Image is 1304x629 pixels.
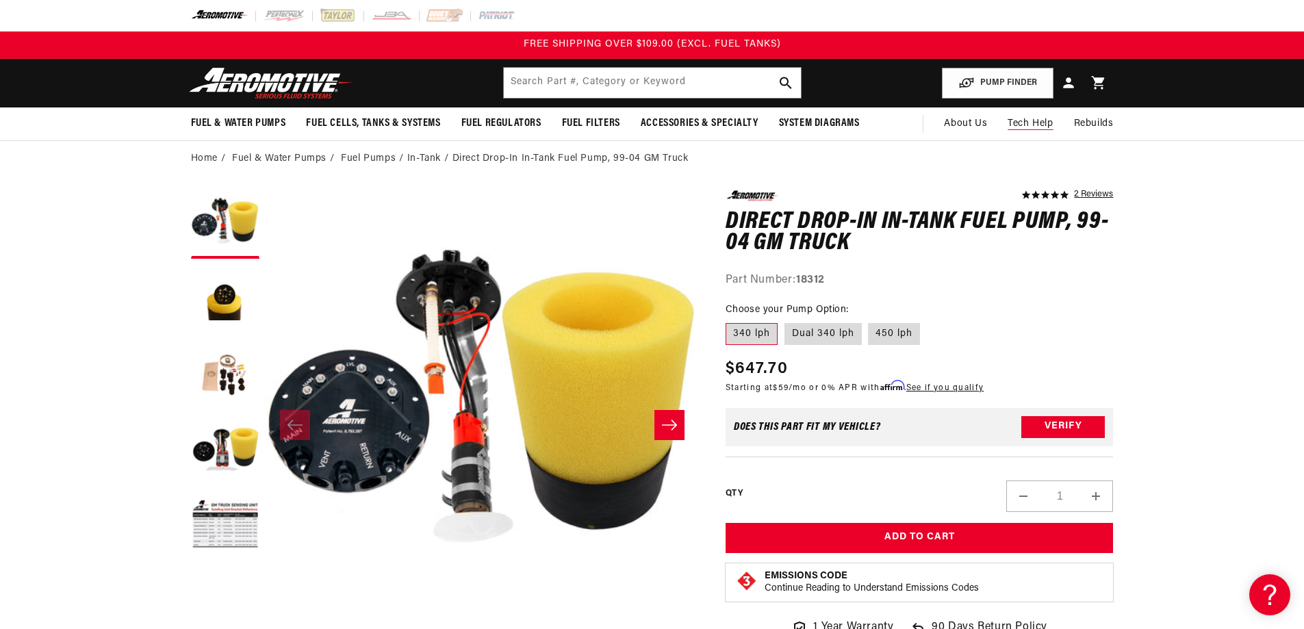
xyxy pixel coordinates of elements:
[726,323,778,345] label: 340 lph
[997,107,1063,140] summary: Tech Help
[181,107,296,140] summary: Fuel & Water Pumps
[630,107,769,140] summary: Accessories & Specialty
[1074,116,1114,131] span: Rebuilds
[654,410,685,440] button: Slide right
[726,303,850,317] legend: Choose your Pump Option:
[407,151,452,166] li: In-Tank
[880,381,904,391] span: Affirm
[734,422,881,433] div: Does This part fit My vehicle?
[1074,190,1113,200] a: 2 reviews
[191,416,259,485] button: Load image 4 in gallery view
[504,68,801,98] input: Search by Part Number, Category or Keyword
[280,410,310,440] button: Slide left
[765,582,979,595] p: Continue Reading to Understand Emissions Codes
[765,571,847,581] strong: Emissions Code
[191,190,259,259] button: Load image 1 in gallery view
[726,211,1114,255] h1: Direct Drop-In In-Tank Fuel Pump, 99-04 GM Truck
[186,67,357,99] img: Aeromotive
[779,116,860,131] span: System Diagrams
[296,107,450,140] summary: Fuel Cells, Tanks & Systems
[1008,116,1053,131] span: Tech Help
[451,107,552,140] summary: Fuel Regulators
[944,118,987,129] span: About Us
[191,266,259,334] button: Load image 2 in gallery view
[191,151,218,166] a: Home
[796,274,825,285] strong: 18312
[726,523,1114,554] button: Add to Cart
[524,39,781,49] span: FREE SHIPPING OVER $109.00 (EXCL. FUEL TANKS)
[906,384,984,392] a: See if you qualify - Learn more about Affirm Financing (opens in modal)
[191,341,259,409] button: Load image 3 in gallery view
[306,116,440,131] span: Fuel Cells, Tanks & Systems
[341,151,396,166] a: Fuel Pumps
[784,323,862,345] label: Dual 340 lph
[771,68,801,98] button: search button
[191,116,286,131] span: Fuel & Water Pumps
[769,107,870,140] summary: System Diagrams
[461,116,541,131] span: Fuel Regulators
[641,116,758,131] span: Accessories & Specialty
[1021,416,1105,438] button: Verify
[1064,107,1124,140] summary: Rebuilds
[562,116,620,131] span: Fuel Filters
[452,151,689,166] li: Direct Drop-In In-Tank Fuel Pump, 99-04 GM Truck
[773,384,789,392] span: $59
[942,68,1053,99] button: PUMP FINDER
[934,107,997,140] a: About Us
[726,357,788,381] span: $647.70
[726,272,1114,290] div: Part Number:
[736,570,758,592] img: Emissions code
[765,570,979,595] button: Emissions CodeContinue Reading to Understand Emissions Codes
[232,151,327,166] a: Fuel & Water Pumps
[191,491,259,560] button: Load image 5 in gallery view
[726,488,743,500] label: QTY
[868,323,920,345] label: 450 lph
[726,381,984,394] p: Starting at /mo or 0% APR with .
[552,107,630,140] summary: Fuel Filters
[191,151,1114,166] nav: breadcrumbs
